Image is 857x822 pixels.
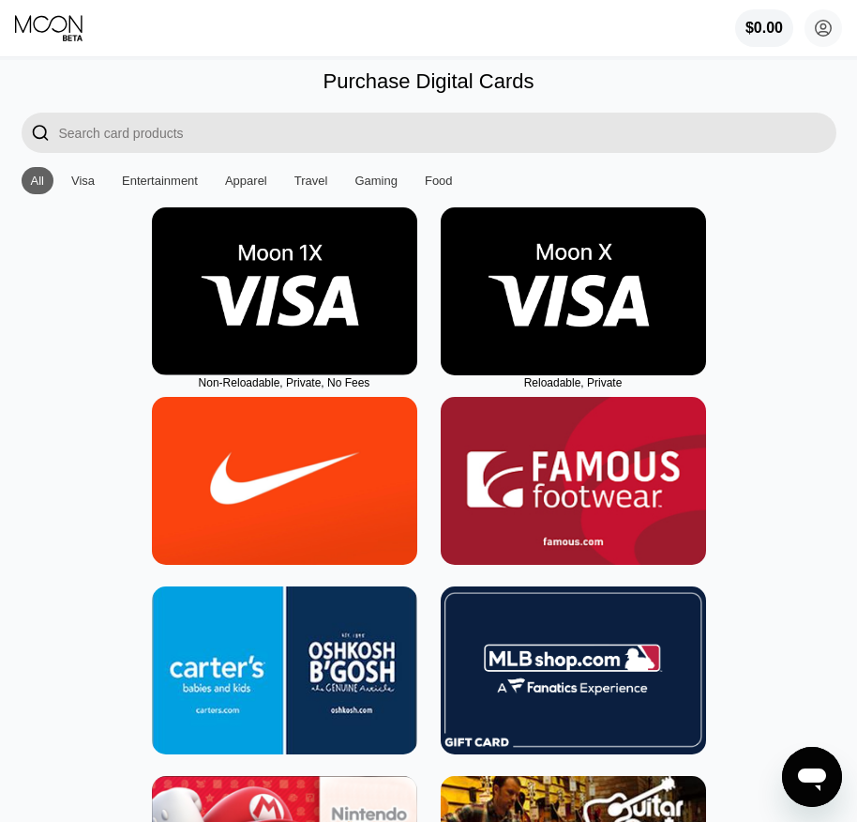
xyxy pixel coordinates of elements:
div: Visa [71,174,95,188]
div: Reloadable, Private [441,376,706,389]
input: Search card products [59,113,836,153]
div: Non-Reloadable, Private, No Fees [152,376,417,389]
div:  [31,122,50,144]
div: Travel [294,174,328,188]
div: Gaming [354,174,398,188]
div:  [22,113,59,153]
div: Apparel [216,167,277,194]
div: Gaming [345,167,407,194]
div: Entertainment [113,167,207,194]
div: Purchase Digital Cards [323,69,534,94]
div: Travel [285,167,338,194]
div: All [22,167,53,194]
div: All [31,174,44,188]
div: Entertainment [122,174,198,188]
div: Apparel [225,174,267,188]
div: $0.00 [735,9,793,47]
div: $0.00 [745,20,783,37]
div: Food [425,174,453,188]
div: Visa [62,167,104,194]
div: Food [415,167,462,194]
iframe: Button to launch messaging window [782,747,842,807]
